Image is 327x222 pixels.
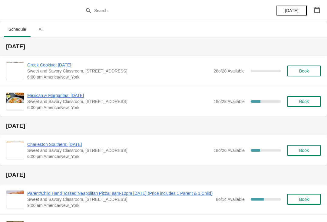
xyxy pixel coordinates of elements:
span: Parent/Child Hand Tossed Neapolitan Pizza: 9am-12pm [DATE] (Price includes 1 Parent & 1 Child) [27,190,213,196]
h2: [DATE] [6,43,321,50]
span: Book [299,148,309,153]
button: Book [287,145,321,156]
span: 9:00 am America/New_York [27,202,213,208]
img: Greek Cooking: Thursday, September 11th | Sweet and Savory Classroom, 45 E Main St Ste 112, Chatt... [6,62,24,80]
span: Mexican & Margaritas: [DATE] [27,92,210,98]
span: Greek Cooking: [DATE] [27,62,210,68]
button: Book [287,66,321,76]
span: Sweet and Savory Classroom, [STREET_ADDRESS] [27,68,210,74]
span: Charleston Southern: [DATE] [27,141,210,147]
span: 6:00 pm America/New_York [27,153,210,159]
span: Sweet and Savory Classroom, [STREET_ADDRESS] [27,147,210,153]
img: Parent/Child Hand Tossed Neapolitan Pizza: 9am-12pm Saturday, September 13th (Price includes 1 Pa... [6,191,24,208]
img: Charleston Southern: Friday, September 12th | Sweet and Savory Classroom, 45 E Main St Ste 112, C... [6,142,24,159]
span: 19 of 28 Available [213,99,245,104]
h2: [DATE] [6,123,321,129]
span: 6:00 pm America/New_York [27,74,210,80]
span: Sweet and Savory Classroom, [STREET_ADDRESS] [27,98,210,105]
span: Book [299,69,309,73]
span: Schedule [4,24,31,35]
span: 8 of 14 Available [216,197,245,202]
span: Book [299,99,309,104]
span: 18 of 26 Available [213,148,245,153]
h2: [DATE] [6,172,321,178]
span: [DATE] [285,8,298,13]
span: All [33,24,48,35]
input: Search [94,5,245,16]
button: Book [287,96,321,107]
span: Book [299,197,309,202]
span: Sweet and Savory Classroom, [STREET_ADDRESS] [27,196,213,202]
button: Book [287,194,321,205]
span: 6:00 pm America/New_York [27,105,210,111]
img: Mexican & Margaritas: Thursday, September 11th | Sweet and Savory Classroom, 45 E Main St Ste 112... [6,93,24,110]
button: [DATE] [276,5,307,16]
span: 28 of 28 Available [213,69,245,73]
